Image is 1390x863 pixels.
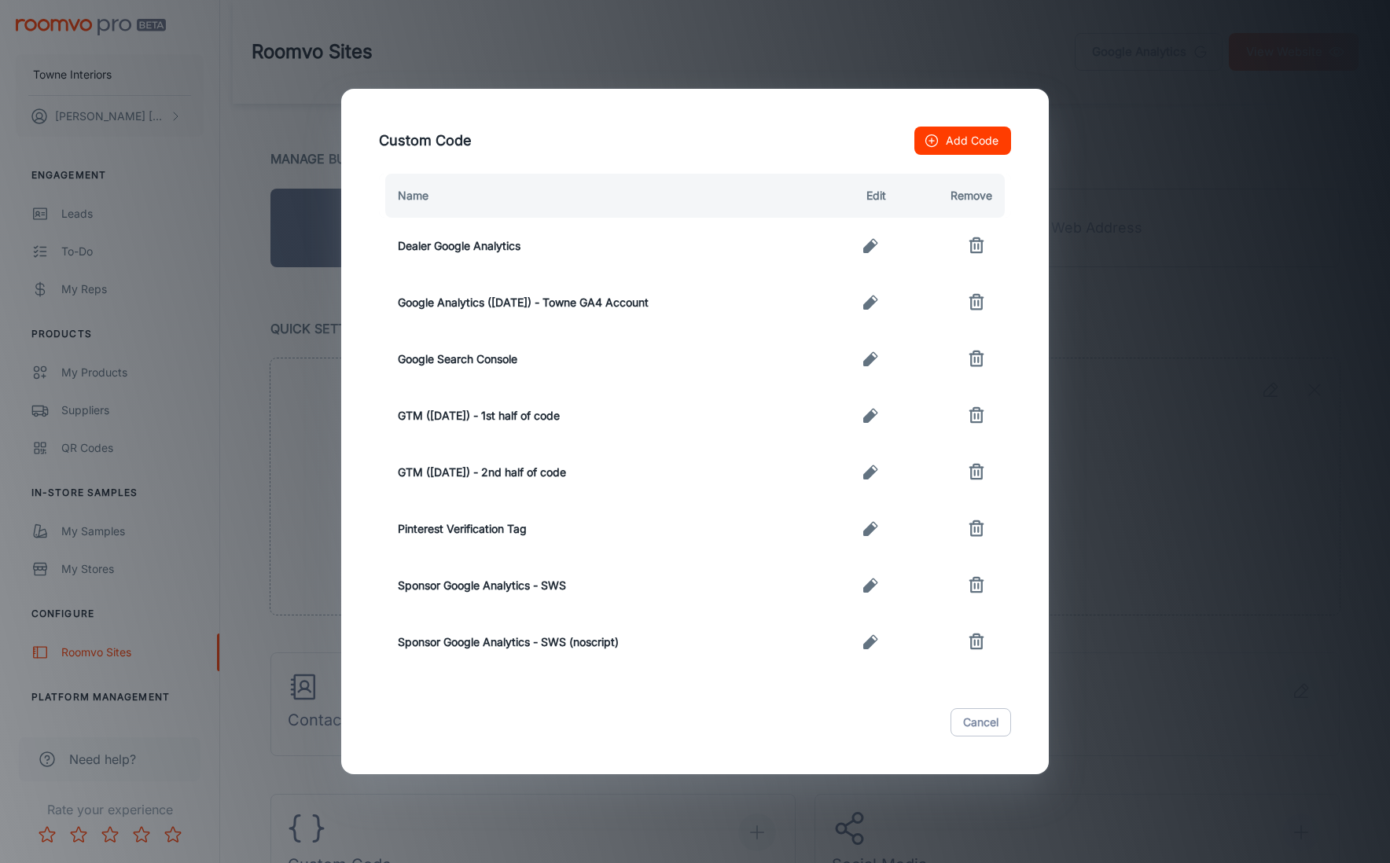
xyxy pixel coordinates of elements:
td: GTM ([DATE]) - 1st half of code [379,387,812,444]
th: Name [379,174,812,218]
button: Add Code [914,127,1011,155]
td: Pinterest Verification Tag [379,501,812,557]
button: Cancel [951,708,1011,736]
td: Google Analytics ([DATE]) - Towne GA4 Account [379,274,812,331]
td: GTM ([DATE]) - 2nd half of code [379,444,812,501]
td: Sponsor Google Analytics - SWS (noscript) [379,614,812,670]
td: Google Search Console [379,331,812,387]
td: Sponsor Google Analytics - SWS [379,557,812,614]
td: Dealer Google Analytics [379,218,812,274]
th: Edit [812,174,899,218]
th: Remove [899,174,1011,218]
h2: Custom Code [360,108,1030,174]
